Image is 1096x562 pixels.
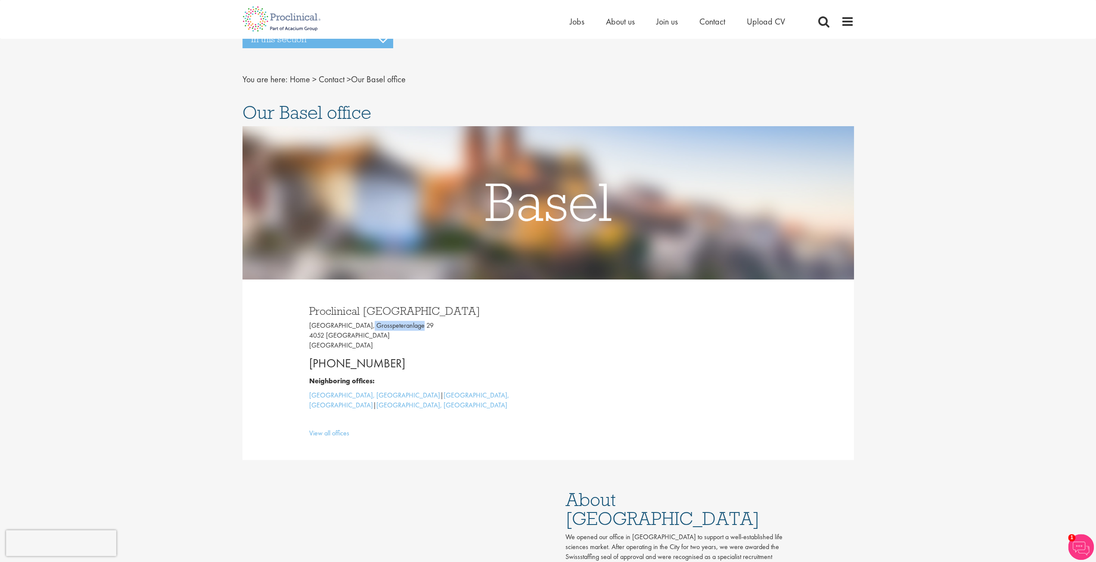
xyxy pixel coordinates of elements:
[309,391,542,410] p: | |
[242,30,393,48] h3: In this section
[1068,534,1094,560] img: Chatbot
[242,74,288,85] span: You are here:
[319,74,345,85] a: breadcrumb link to Contact
[1068,534,1075,541] span: 1
[309,428,349,438] a: View all offices
[570,16,584,27] a: Jobs
[309,305,542,317] h3: Proclinical [GEOGRAPHIC_DATA]
[309,376,375,385] b: Neighboring offices:
[309,355,542,372] p: [PHONE_NUMBER]
[309,321,542,351] p: [GEOGRAPHIC_DATA], Grosspeteranlage 29 4052 [GEOGRAPHIC_DATA] [GEOGRAPHIC_DATA]
[309,391,509,410] a: [GEOGRAPHIC_DATA], [GEOGRAPHIC_DATA]
[6,530,116,556] iframe: reCAPTCHA
[606,16,635,27] a: About us
[347,74,351,85] span: >
[242,101,371,124] span: Our Basel office
[290,74,310,85] a: breadcrumb link to Home
[747,16,785,27] a: Upload CV
[312,74,317,85] span: >
[309,391,440,400] a: [GEOGRAPHIC_DATA], [GEOGRAPHIC_DATA]
[699,16,725,27] a: Contact
[290,74,406,85] span: Our Basel office
[656,16,678,27] a: Join us
[565,490,794,528] h1: About [GEOGRAPHIC_DATA]
[376,401,507,410] a: [GEOGRAPHIC_DATA], [GEOGRAPHIC_DATA]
